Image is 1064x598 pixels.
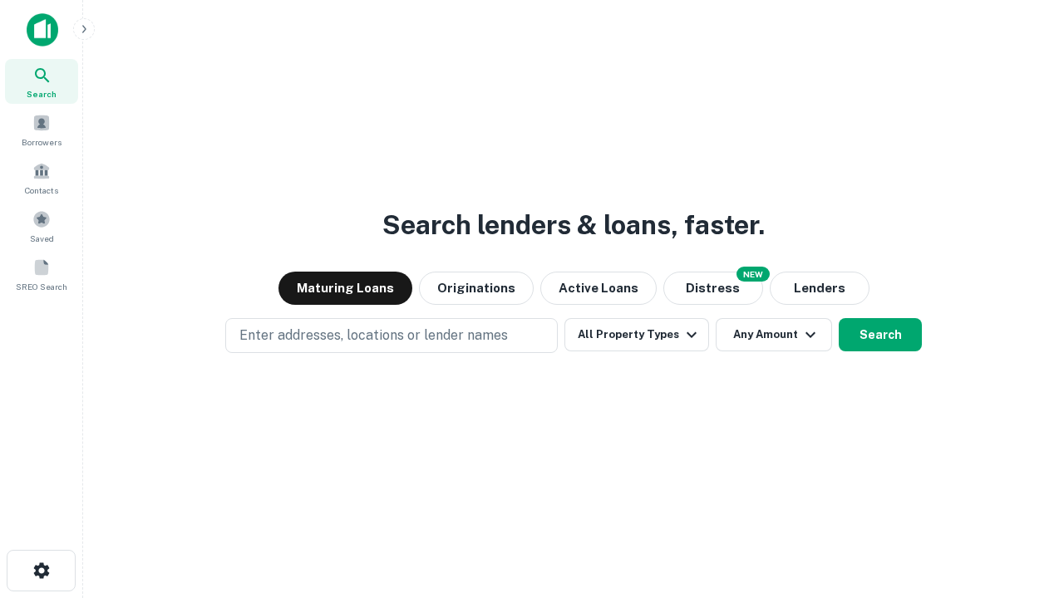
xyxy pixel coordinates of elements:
[22,135,62,149] span: Borrowers
[5,59,78,104] a: Search
[27,13,58,47] img: capitalize-icon.png
[540,272,657,305] button: Active Loans
[27,87,57,100] span: Search
[716,318,832,351] button: Any Amount
[30,232,54,245] span: Saved
[981,465,1064,545] iframe: Chat Widget
[770,272,869,305] button: Lenders
[5,107,78,152] a: Borrowers
[382,205,765,245] h3: Search lenders & loans, faster.
[5,252,78,297] a: SREO Search
[25,184,58,197] span: Contacts
[564,318,709,351] button: All Property Types
[5,203,78,248] a: Saved
[16,280,67,293] span: SREO Search
[239,326,508,346] p: Enter addresses, locations or lender names
[5,155,78,200] a: Contacts
[839,318,922,351] button: Search
[663,272,763,305] button: Search distressed loans with lien and other non-mortgage details.
[736,267,770,282] div: NEW
[419,272,534,305] button: Originations
[278,272,412,305] button: Maturing Loans
[225,318,558,353] button: Enter addresses, locations or lender names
